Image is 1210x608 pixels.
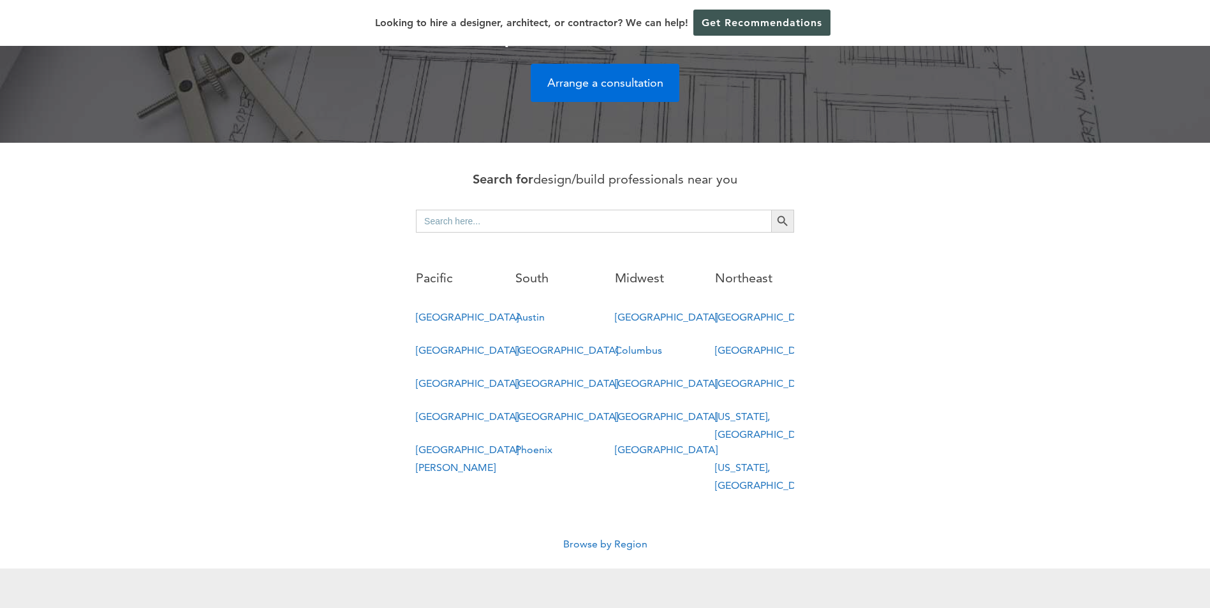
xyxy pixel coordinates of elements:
p: Pacific [416,267,495,289]
a: [GEOGRAPHIC_DATA] [615,311,718,323]
a: Austin [515,311,545,323]
p: design/build professionals near you [416,168,794,191]
a: [GEOGRAPHIC_DATA] [615,377,718,389]
a: [GEOGRAPHIC_DATA][PERSON_NAME] [416,444,519,474]
p: South [515,267,594,289]
a: [GEOGRAPHIC_DATA] [615,410,718,423]
a: Browse by Region [563,538,647,550]
p: Northeast [715,267,794,289]
a: [GEOGRAPHIC_DATA] [515,410,618,423]
a: Get Recommendations [693,10,830,36]
a: [GEOGRAPHIC_DATA] [615,444,718,456]
a: Phoenix [515,444,552,456]
a: [GEOGRAPHIC_DATA] [416,410,519,423]
a: [GEOGRAPHIC_DATA] [715,377,818,389]
a: Columbus [615,344,662,356]
a: [US_STATE], [GEOGRAPHIC_DATA] [715,461,818,491]
svg: Search [776,214,790,228]
strong: Search for [473,171,533,187]
a: [GEOGRAPHIC_DATA] [416,377,519,389]
a: [GEOGRAPHIC_DATA] [715,311,818,323]
input: Search here... [416,210,771,233]
a: Arrange a consultation [531,64,680,102]
a: [GEOGRAPHIC_DATA] [416,344,519,356]
a: [GEOGRAPHIC_DATA] [416,311,519,323]
p: Midwest [615,267,694,289]
a: [GEOGRAPHIC_DATA] [715,344,818,356]
a: [US_STATE], [GEOGRAPHIC_DATA] [715,410,818,440]
a: [GEOGRAPHIC_DATA] [515,377,618,389]
iframe: Drift Widget Chat Controller [965,516,1195,593]
a: [GEOGRAPHIC_DATA] [515,344,618,356]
